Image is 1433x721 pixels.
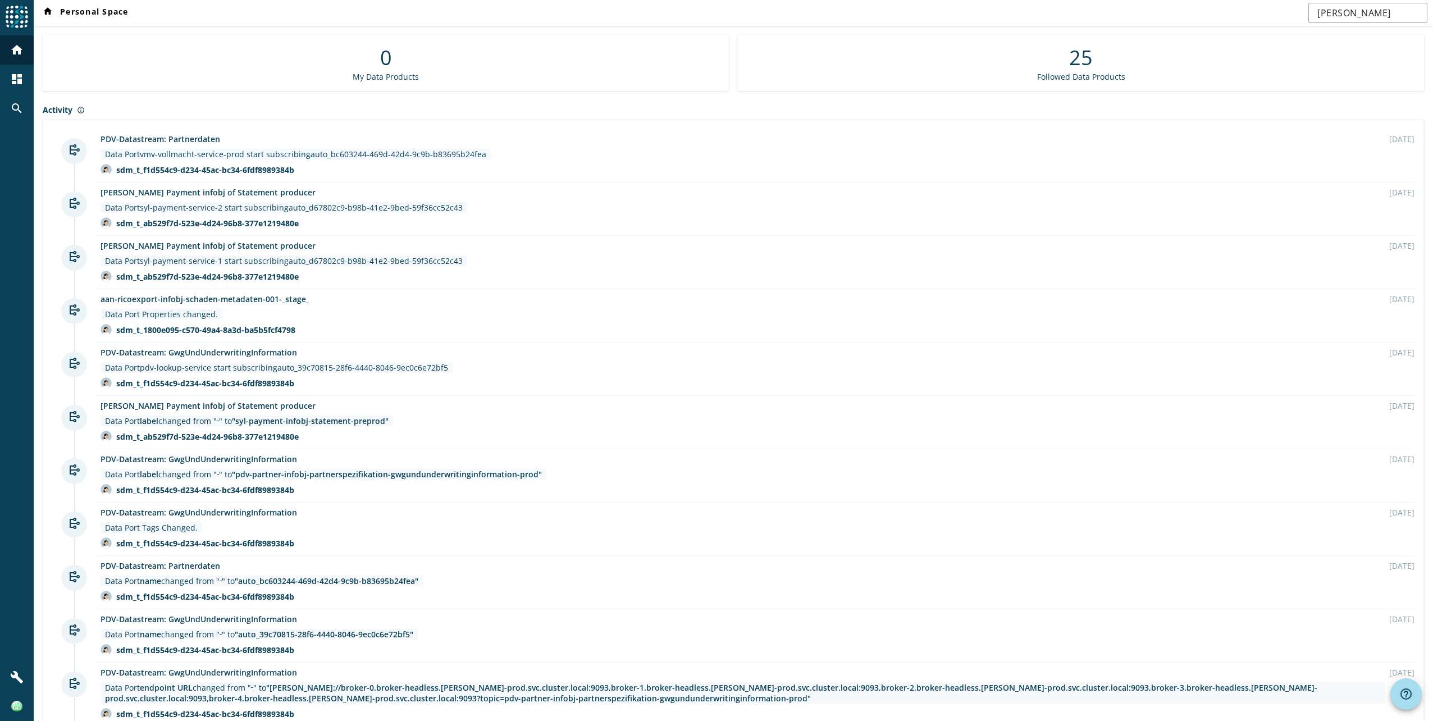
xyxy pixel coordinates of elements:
img: 3a48fcac8981e98abad0d19906949f8f [11,701,22,712]
div: Data Port auto_bc603244-469d-42d4-9c9b-b83695b24fea [105,149,486,159]
div: [DATE] [1389,400,1414,411]
span: name [140,629,161,640]
a: [PERSON_NAME] Payment infobj of Statement producer [101,187,316,198]
div: sdm_t_f1d554c9-d234-45ac-bc34-6fdf8989384b [116,485,294,495]
div: [DATE] [1389,560,1414,571]
div: 25 [1069,44,1093,71]
a: PDV-Datastream: GwgUndUnderwritingInformation [101,507,297,518]
a: PDV-Datastream: GwgUndUnderwritingInformation [101,614,297,624]
span: "auto_bc603244-469d-42d4-9c9b-b83695b24fea" [235,576,418,586]
div: sdm_t_ab529f7d-523e-4d24-96b8-377e1219480e [116,271,299,282]
a: [PERSON_NAME] Payment infobj of Statement producer [101,240,316,251]
a: PDV-Datastream: Partnerdaten [101,134,220,144]
a: PDV-Datastream: GwgUndUnderwritingInformation [101,454,297,464]
div: Followed Data Products [1037,71,1125,82]
span: syl-payment-service-2 start subscribing [140,202,289,213]
span: "pdv-partner-infobj-partnerspezifikation-gwgundunderwritinginformation-prod" [232,469,542,480]
div: [DATE] [1389,240,1414,251]
div: [DATE] [1389,294,1414,304]
img: spoud-logo.svg [6,6,28,28]
span: syl-payment-service-1 start subscribing [140,255,289,266]
img: avatar [101,431,112,442]
mat-icon: home [10,43,24,57]
div: Data Port changed from " " to [105,576,418,586]
div: sdm_t_f1d554c9-d234-45ac-bc34-6fdf8989384b [116,709,294,719]
a: aan-ricoexport-infobj-schaden-metadaten-001-_stage_ [101,294,309,304]
img: avatar [101,324,112,335]
div: sdm_t_1800e095-c570-49a4-8a3d-ba5b5fcf4798 [116,325,295,335]
span: "auto_39c70815-28f6-4440-8046-9ec0c6e72bf5" [235,629,413,640]
img: avatar [101,644,112,655]
div: [DATE] [1389,507,1414,518]
div: sdm_t_f1d554c9-d234-45ac-bc34-6fdf8989384b [116,538,294,549]
div: Data Port changed from " " to [105,469,542,480]
span: "[PERSON_NAME]://broker-0.broker-headless.[PERSON_NAME]-prod.svc.cluster.local:9093,broker-1.brok... [105,682,1317,704]
img: avatar [101,164,112,175]
a: [PERSON_NAME] Payment infobj of Statement producer [101,400,316,411]
div: 0 [380,44,392,71]
mat-icon: dashboard [10,72,24,86]
div: sdm_t_f1d554c9-d234-45ac-bc34-6fdf8989384b [116,591,294,602]
img: avatar [101,484,112,495]
div: [DATE] [1389,614,1414,624]
a: PDV-Datastream: GwgUndUnderwritingInformation [101,667,297,678]
mat-icon: info_outline [77,106,85,114]
span: label [140,416,158,426]
div: Data Port Properties changed. [105,309,218,320]
span: endpoint URL [140,682,193,693]
div: [DATE] [1389,134,1414,144]
img: avatar [101,271,112,282]
span: label [140,469,158,480]
mat-icon: home [41,6,54,20]
mat-icon: search [10,102,24,115]
button: Personal Space [36,3,133,23]
div: Data Port auto_39c70815-28f6-4440-8046-9ec0c6e72bf5 [105,362,448,373]
div: Data Port changed from " " to [105,629,413,640]
span: pdv-lookup-service start subscribing [140,362,277,373]
span: vmv-vollmacht-service-prod start subscribing [140,149,311,159]
div: My Data Products [353,71,419,82]
a: PDV-Datastream: GwgUndUnderwritingInformation [101,347,297,358]
span: Personal Space [41,6,129,20]
mat-icon: help_outline [1399,687,1413,701]
div: sdm_t_f1d554c9-d234-45ac-bc34-6fdf8989384b [116,378,294,389]
div: sdm_t_ab529f7d-523e-4d24-96b8-377e1219480e [116,431,299,442]
div: Data Port auto_d67802c9-b98b-41e2-9bed-59f36cc52c43 [105,255,463,266]
div: [DATE] [1389,454,1414,464]
div: [DATE] [1389,187,1414,198]
img: avatar [101,537,112,549]
div: Data Port auto_d67802c9-b98b-41e2-9bed-59f36cc52c43 [105,202,463,213]
mat-icon: build [10,670,24,684]
img: avatar [101,708,112,719]
div: Data Port changed from " " to [105,682,1380,704]
div: Data Port Tags Changed. [105,522,198,533]
img: avatar [101,377,112,389]
img: avatar [101,591,112,602]
span: name [140,576,161,586]
div: Data Port changed from " " to [105,416,389,426]
span: "syl-payment-infobj-statement-preprod" [232,416,389,426]
div: sdm_t_ab529f7d-523e-4d24-96b8-377e1219480e [116,218,299,229]
div: [DATE] [1389,347,1414,358]
div: [DATE] [1389,667,1414,678]
div: sdm_t_f1d554c9-d234-45ac-bc34-6fdf8989384b [116,165,294,175]
div: sdm_t_f1d554c9-d234-45ac-bc34-6fdf8989384b [116,645,294,655]
a: PDV-Datastream: Partnerdaten [101,560,220,571]
img: avatar [101,217,112,229]
div: Activity [43,104,1424,115]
